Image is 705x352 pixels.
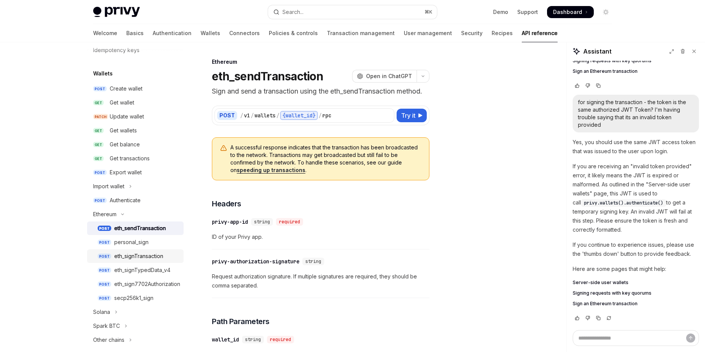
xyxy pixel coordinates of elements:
[583,47,612,56] span: Assistant
[305,258,321,264] span: string
[578,98,694,129] div: for signing the transaction - the token is the same authorized JWT Token? I'm having trouble sayi...
[110,154,150,163] div: Get transactions
[110,168,142,177] div: Export wallet
[201,24,220,42] a: Wallets
[98,254,111,259] span: POST
[573,162,699,234] p: If you are receiving an "invalid token provided" error, it likely means the JWT is expired or mal...
[87,82,184,95] a: POSTCreate wallet
[87,166,184,179] a: POSTExport wallet
[110,84,143,93] div: Create wallet
[573,58,651,64] span: Signing requests with key quorums
[553,8,582,16] span: Dashboard
[98,295,111,301] span: POST
[93,170,107,175] span: POST
[269,24,318,42] a: Policies & controls
[492,24,513,42] a: Recipes
[251,112,254,119] div: /
[212,58,429,66] div: Ethereum
[573,301,699,307] a: Sign an Ethereum transaction
[220,144,227,152] svg: Warning
[517,8,538,16] a: Support
[254,112,276,119] div: wallets
[93,24,117,42] a: Welcome
[584,200,663,206] span: privy.wallets().authenticate()
[110,98,134,107] div: Get wallet
[583,314,592,322] button: Vote that response was not good
[93,335,124,344] div: Other chains
[594,82,603,89] button: Copy chat response
[237,167,305,174] a: speeding up transactions
[425,9,432,15] span: ⌘ K
[87,138,184,151] a: GETGet balance
[212,258,299,265] div: privy-authorization-signature
[126,24,144,42] a: Basics
[93,114,108,120] span: PATCH
[114,280,180,289] div: eth_sign7702Authorization
[87,96,184,109] a: GETGet wallet
[87,180,184,193] button: Toggle Import wallet section
[276,112,279,119] div: /
[87,194,184,207] a: POSTAuthenticate
[573,264,699,274] p: Here are some pages that might help:
[87,277,184,291] a: POSTeth_sign7702Authorization
[87,124,184,137] a: GETGet wallets
[573,240,699,258] p: If you continue to experience issues, please use the 'thumbs down' button to provide feedback.
[600,6,612,18] button: Toggle dark mode
[573,314,582,322] button: Vote that response was good
[212,86,429,97] p: Sign and send a transaction using the eth_sendTransaction method.
[87,249,184,263] a: POSTeth_signTransaction
[87,333,184,347] button: Toggle Other chains section
[87,319,184,333] button: Toggle Spark BTC section
[212,69,323,83] h1: eth_sendTransaction
[573,290,651,296] span: Signing requests with key quorums
[217,111,237,120] div: POST
[366,72,412,80] span: Open in ChatGPT
[114,266,170,275] div: eth_signTypedData_v4
[493,8,508,16] a: Demo
[93,321,120,330] div: Spark BTC
[110,140,140,149] div: Get balance
[93,69,113,78] h5: Wallets
[98,267,111,273] span: POST
[87,110,184,123] a: PATCHUpdate wallet
[573,301,638,307] span: Sign an Ethereum transaction
[98,281,111,287] span: POST
[573,280,628,286] span: Server-side user wallets
[87,305,184,319] button: Toggle Solana section
[282,8,303,17] div: Search...
[573,330,699,346] textarea: Ask a question...
[573,68,638,74] span: Sign an Ethereum transaction
[547,6,594,18] a: Dashboard
[573,138,699,156] p: Yes, you should use the same JWT access token that was issued to the user upon login.
[153,24,192,42] a: Authentication
[114,224,166,233] div: eth_sendTransaction
[229,24,260,42] a: Connectors
[319,112,322,119] div: /
[268,5,437,19] button: Open search
[93,210,116,219] div: Ethereum
[114,252,163,261] div: eth_signTransaction
[93,307,110,317] div: Solana
[604,314,613,322] button: Reload last chat
[87,235,184,249] a: POSTpersonal_sign
[276,218,303,226] div: required
[93,86,107,92] span: POST
[212,272,429,290] span: Request authorization signature. If multiple signatures are required, they should be comma separa...
[87,291,184,305] a: POSTsecp256k1_sign
[461,24,483,42] a: Security
[244,112,250,119] div: v1
[583,82,592,89] button: Vote that response was not good
[397,109,427,122] button: Try it
[93,142,104,148] span: GET
[686,334,695,343] button: Send message
[327,24,395,42] a: Transaction management
[594,314,603,322] button: Copy chat response
[240,112,243,119] div: /
[573,58,699,64] a: Signing requests with key quorums
[114,294,153,303] div: secp256k1_sign
[230,144,421,174] span: A successful response indicates that the transaction has been broadcasted to the network. Transac...
[110,196,141,205] div: Authenticate
[93,100,104,106] span: GET
[212,316,270,327] span: Path Parameters
[573,290,699,296] a: Signing requests with key quorums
